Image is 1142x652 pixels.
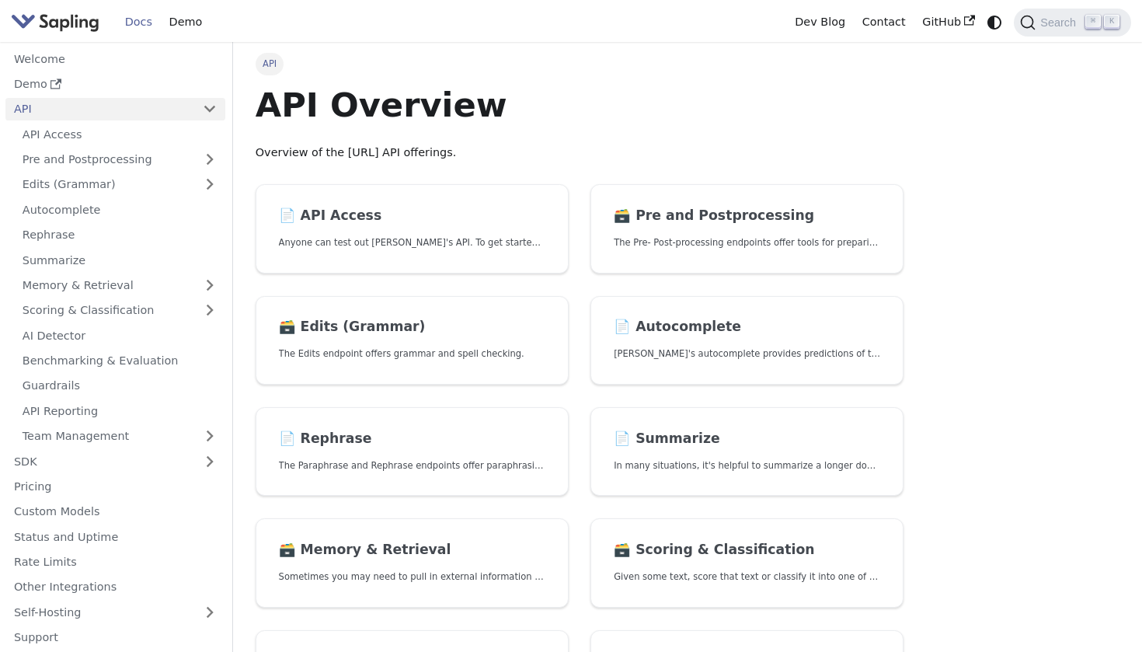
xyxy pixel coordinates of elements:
a: Status and Uptime [5,525,225,548]
a: AI Detector [14,324,225,347]
kbd: K [1104,15,1119,29]
h2: Rephrase [279,431,545,448]
button: Collapse sidebar category 'API' [194,98,225,120]
p: Sometimes you may need to pull in external information that doesn't fit in the context size of an... [279,570,545,584]
button: Search (Command+K) [1014,9,1130,37]
a: Pre and Postprocessing [14,148,225,171]
a: Memory & Retrieval [14,274,225,297]
a: GitHub [914,10,983,34]
p: The Paraphrase and Rephrase endpoints offer paraphrasing for particular styles. [279,458,545,473]
a: Sapling.ai [11,11,105,33]
button: Switch between dark and light mode (currently system mode) [984,11,1006,33]
a: Demo [5,73,225,96]
a: Pricing [5,476,225,498]
span: API [256,53,284,75]
a: Support [5,626,225,649]
button: Expand sidebar category 'SDK' [194,450,225,472]
a: Contact [854,10,914,34]
a: Rate Limits [5,551,225,574]
a: Docs [117,10,161,34]
a: Welcome [5,47,225,70]
a: SDK [5,450,194,472]
p: In many situations, it's helpful to summarize a longer document into a shorter, more easily diges... [614,458,880,473]
a: Self-Hosting [5,601,225,623]
img: Sapling.ai [11,11,99,33]
p: The Edits endpoint offers grammar and spell checking. [279,347,545,361]
a: 🗃️ Pre and PostprocessingThe Pre- Post-processing endpoints offer tools for preparing your text d... [590,184,904,274]
p: Given some text, score that text or classify it into one of a set of pre-specified categories. [614,570,880,584]
a: 🗃️ Edits (Grammar)The Edits endpoint offers grammar and spell checking. [256,296,569,385]
h2: API Access [279,207,545,225]
a: Rephrase [14,224,225,246]
a: Guardrails [14,375,225,397]
a: Other Integrations [5,576,225,598]
h2: Pre and Postprocessing [614,207,880,225]
h2: Autocomplete [614,319,880,336]
a: Summarize [14,249,225,271]
a: Autocomplete [14,198,225,221]
p: Sapling's autocomplete provides predictions of the next few characters or words [614,347,880,361]
h2: Summarize [614,431,880,448]
a: API Access [14,123,225,145]
a: Benchmarking & Evaluation [14,350,225,372]
nav: Breadcrumbs [256,53,904,75]
h2: Edits (Grammar) [279,319,545,336]
h2: Memory & Retrieval [279,542,545,559]
p: The Pre- Post-processing endpoints offer tools for preparing your text data for ingestation as we... [614,235,880,250]
a: Custom Models [5,500,225,523]
a: 📄️ RephraseThe Paraphrase and Rephrase endpoints offer paraphrasing for particular styles. [256,407,569,497]
h2: Scoring & Classification [614,542,880,559]
a: Edits (Grammar) [14,173,225,196]
a: API Reporting [14,399,225,422]
kbd: ⌘ [1085,15,1101,29]
a: 🗃️ Scoring & ClassificationGiven some text, score that text or classify it into one of a set of p... [590,518,904,608]
a: Scoring & Classification [14,299,225,322]
a: 📄️ API AccessAnyone can test out [PERSON_NAME]'s API. To get started with the API, simply: [256,184,569,274]
a: 📄️ Autocomplete[PERSON_NAME]'s autocomplete provides predictions of the next few characters or words [590,296,904,385]
p: Anyone can test out Sapling's API. To get started with the API, simply: [279,235,545,250]
h1: API Overview [256,84,904,126]
p: Overview of the [URL] API offerings. [256,144,904,162]
a: Demo [161,10,211,34]
a: API [5,98,194,120]
a: Dev Blog [786,10,853,34]
span: Search [1036,16,1085,29]
a: 🗃️ Memory & RetrievalSometimes you may need to pull in external information that doesn't fit in t... [256,518,569,608]
a: Team Management [14,425,225,448]
a: 📄️ SummarizeIn many situations, it's helpful to summarize a longer document into a shorter, more ... [590,407,904,497]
